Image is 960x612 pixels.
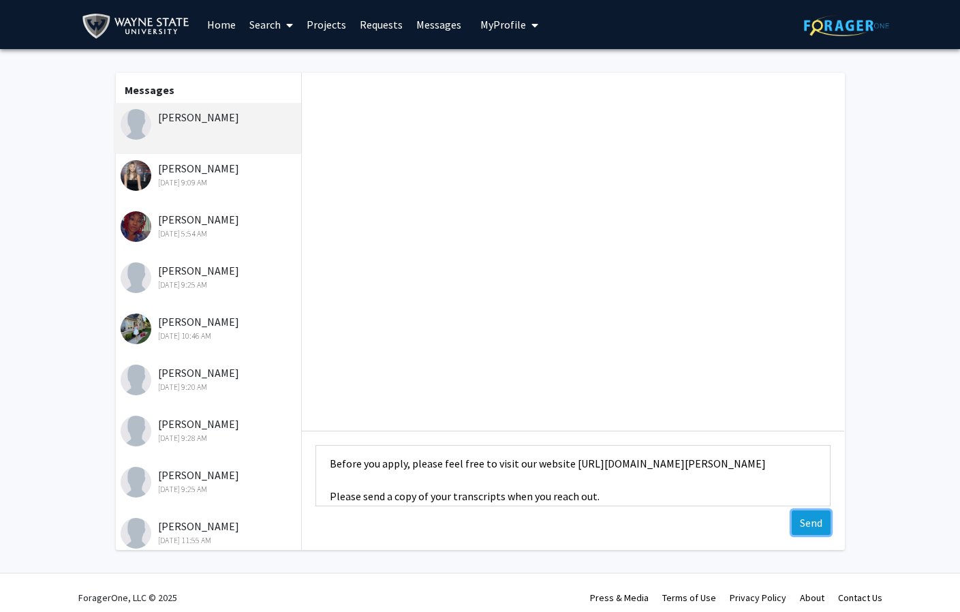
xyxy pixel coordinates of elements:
[121,483,298,495] div: [DATE] 9:25 AM
[121,313,151,344] img: Giulia Spagnoli
[121,416,298,444] div: [PERSON_NAME]
[792,510,831,535] button: Send
[353,1,409,48] a: Requests
[800,592,824,604] a: About
[121,365,298,393] div: [PERSON_NAME]
[125,83,174,97] b: Messages
[480,18,526,31] span: My Profile
[121,211,298,240] div: [PERSON_NAME]
[121,313,298,342] div: [PERSON_NAME]
[121,109,151,140] img: Yousuf Ansari
[838,592,882,604] a: Contact Us
[300,1,353,48] a: Projects
[315,445,831,506] textarea: Message
[243,1,300,48] a: Search
[121,160,151,191] img: Maja Keyser
[730,592,786,604] a: Privacy Policy
[121,416,151,446] img: Abehha Jaffry
[121,279,298,291] div: [DATE] 9:25 AM
[121,177,298,189] div: [DATE] 9:09 AM
[804,15,889,36] img: ForagerOne Logo
[121,467,151,498] img: Melodi Yilmaz
[121,518,151,549] img: Dana Sunbulli
[121,432,298,444] div: [DATE] 9:28 AM
[121,160,298,189] div: [PERSON_NAME]
[10,551,58,602] iframe: Chat
[121,518,298,547] div: [PERSON_NAME]
[121,211,151,242] img: Min-Ha Ahmed
[121,467,298,495] div: [PERSON_NAME]
[121,262,151,293] img: Nabila Inan
[121,534,298,547] div: [DATE] 11:55 AM
[121,330,298,342] div: [DATE] 10:46 AM
[409,1,468,48] a: Messages
[82,11,196,42] img: Wayne State University Logo
[590,592,649,604] a: Press & Media
[121,228,298,240] div: [DATE] 5:54 AM
[200,1,243,48] a: Home
[121,262,298,291] div: [PERSON_NAME]
[121,381,298,393] div: [DATE] 9:20 AM
[662,592,716,604] a: Terms of Use
[121,109,298,125] div: [PERSON_NAME]
[121,365,151,395] img: Zoha Khawaja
